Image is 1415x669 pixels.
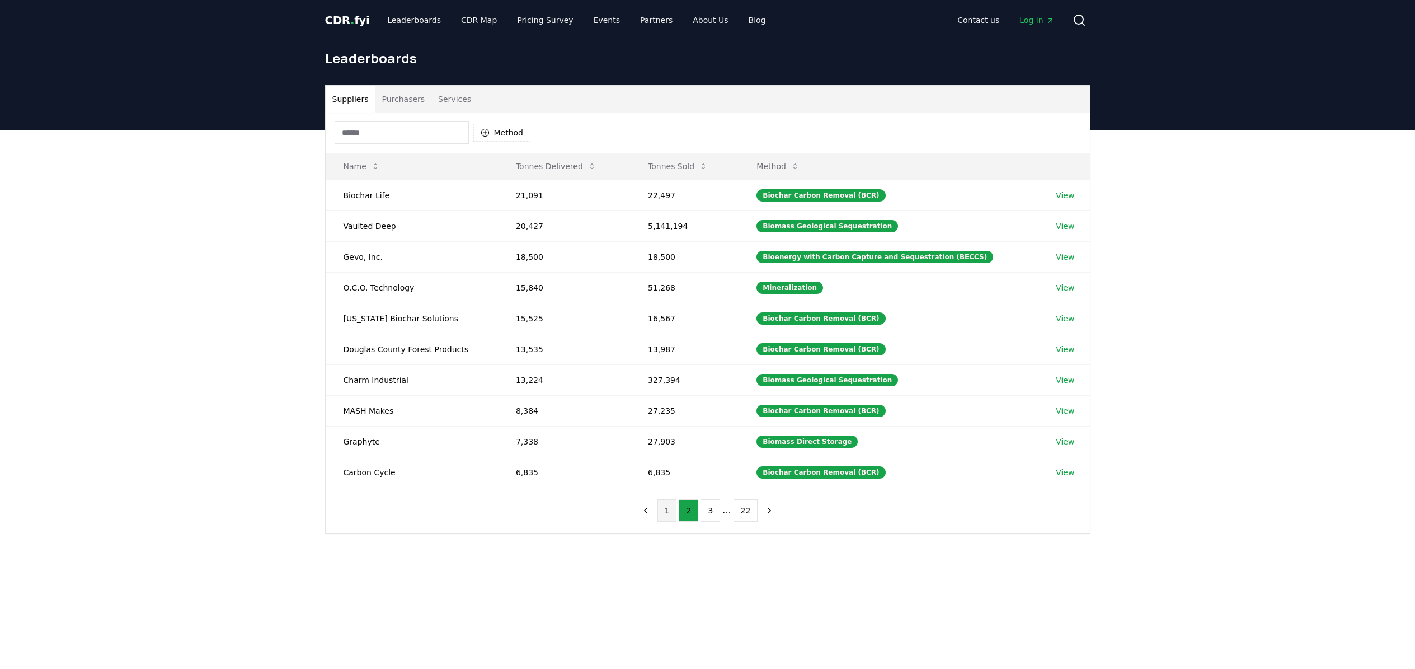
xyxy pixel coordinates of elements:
div: Biochar Carbon Removal (BCR) [756,466,885,479]
td: 327,394 [630,364,739,395]
a: CDR.fyi [325,12,370,28]
div: Biomass Geological Sequestration [756,220,898,232]
a: Contact us [948,10,1008,30]
a: Leaderboards [378,10,450,30]
td: 13,535 [498,334,630,364]
td: 8,384 [498,395,630,426]
a: View [1056,313,1074,324]
td: 5,141,194 [630,210,739,241]
td: 13,224 [498,364,630,395]
td: 18,500 [630,241,739,272]
button: Purchasers [375,86,431,113]
td: 21,091 [498,180,630,210]
div: Mineralization [756,282,823,294]
a: View [1056,221,1074,232]
td: 15,840 [498,272,630,303]
a: View [1056,436,1074,447]
a: Pricing Survey [508,10,582,30]
td: 27,235 [630,395,739,426]
a: View [1056,405,1074,417]
a: Partners [631,10,681,30]
td: 18,500 [498,241,630,272]
div: Biochar Carbon Removal (BCR) [756,343,885,355]
td: 6,835 [498,457,630,488]
button: Tonnes Delivered [507,155,605,177]
div: Biomass Geological Sequestration [756,374,898,386]
button: 22 [734,499,758,522]
div: Biomass Direct Storage [756,436,858,448]
td: [US_STATE] Biochar Solutions [326,303,498,334]
td: 7,338 [498,426,630,457]
td: 15,525 [498,303,630,334]
a: View [1056,190,1074,201]
td: Vaulted Deep [326,210,498,241]
a: View [1056,467,1074,478]
a: View [1056,251,1074,263]
td: 13,987 [630,334,739,364]
button: 2 [679,499,698,522]
td: 6,835 [630,457,739,488]
nav: Main [378,10,774,30]
td: Graphyte [326,426,498,457]
div: Biochar Carbon Removal (BCR) [756,312,885,325]
td: 20,427 [498,210,630,241]
button: 3 [701,499,720,522]
td: 22,497 [630,180,739,210]
a: View [1056,375,1074,386]
td: Gevo, Inc. [326,241,498,272]
span: . [350,13,354,27]
div: Biochar Carbon Removal (BCR) [756,189,885,202]
nav: Main [948,10,1063,30]
td: 27,903 [630,426,739,457]
h1: Leaderboards [325,49,1090,67]
td: Charm Industrial [326,364,498,395]
td: 51,268 [630,272,739,303]
a: About Us [684,10,737,30]
td: Biochar Life [326,180,498,210]
div: Biochar Carbon Removal (BCR) [756,405,885,417]
button: Tonnes Sold [639,155,717,177]
a: Events [585,10,629,30]
button: Services [431,86,478,113]
a: Log in [1010,10,1063,30]
button: Method [748,155,808,177]
span: Log in [1019,15,1054,26]
a: View [1056,344,1074,355]
a: View [1056,282,1074,293]
button: Name [335,155,389,177]
button: 1 [657,499,677,522]
button: next page [760,499,779,522]
td: MASH Makes [326,395,498,426]
div: Bioenergy with Carbon Capture and Sequestration (BECCS) [756,251,993,263]
a: CDR Map [452,10,506,30]
td: O.C.O. Technology [326,272,498,303]
a: Blog [740,10,775,30]
button: previous page [636,499,655,522]
td: 16,567 [630,303,739,334]
button: Suppliers [326,86,375,113]
li: ... [722,504,731,517]
td: Carbon Cycle [326,457,498,488]
td: Douglas County Forest Products [326,334,498,364]
span: CDR fyi [325,13,370,27]
button: Method [473,124,531,142]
